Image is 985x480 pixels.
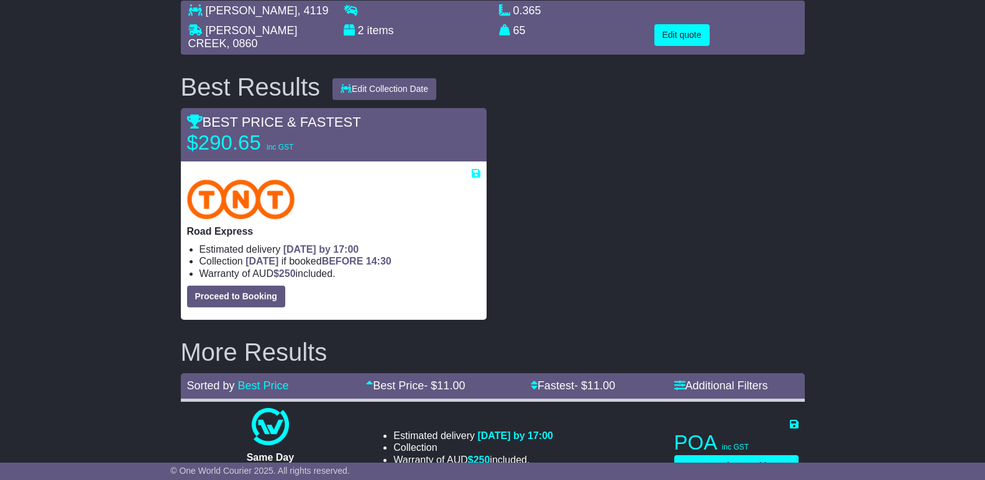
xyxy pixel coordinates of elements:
[437,379,465,392] span: 11.00
[424,379,465,392] span: - $
[187,114,361,130] span: BEST PRICE & FASTEST
[393,442,553,453] li: Collection
[187,130,342,155] p: $290.65
[267,143,293,152] span: inc GST
[468,455,490,465] span: $
[170,466,350,476] span: © One World Courier 2025. All rights reserved.
[273,268,296,279] span: $
[393,430,553,442] li: Estimated delivery
[227,37,258,50] span: , 0860
[587,379,615,392] span: 11.00
[367,24,394,37] span: items
[654,24,710,46] button: Edit quote
[474,455,490,465] span: 250
[188,24,298,50] span: [PERSON_NAME] CREEK
[279,268,296,279] span: 250
[722,443,749,451] span: inc GST
[199,255,480,267] li: Collection
[513,4,541,17] span: 0.365
[175,73,327,101] div: Best Results
[199,268,480,279] li: Warranty of AUD included.
[513,24,526,37] span: 65
[187,179,295,219] img: TNT Domestic: Road Express
[245,256,278,266] span: [DATE]
[187,379,235,392] span: Sorted by
[531,379,615,392] a: Fastest- $11.00
[283,244,359,255] span: [DATE] by 17:00
[674,379,768,392] a: Additional Filters
[393,454,553,466] li: Warranty of AUD included.
[322,256,364,266] span: BEFORE
[245,256,391,266] span: if booked
[238,379,289,392] a: Best Price
[366,379,465,392] a: Best Price- $11.00
[674,430,799,455] p: POA
[477,430,553,441] span: [DATE] by 17:00
[181,338,805,366] h2: More Results
[206,4,298,17] span: [PERSON_NAME]
[358,24,364,37] span: 2
[366,256,392,266] span: 14:30
[199,243,480,255] li: Estimated delivery
[332,78,436,100] button: Edit Collection Date
[574,379,615,392] span: - $
[187,225,480,237] p: Road Express
[187,286,285,307] button: Proceed to Booking
[252,408,289,445] img: One World Courier: Same Day Nationwide(quotes take 0.5-1 hour)
[674,455,799,477] button: Proceed to Booking
[298,4,329,17] span: , 4119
